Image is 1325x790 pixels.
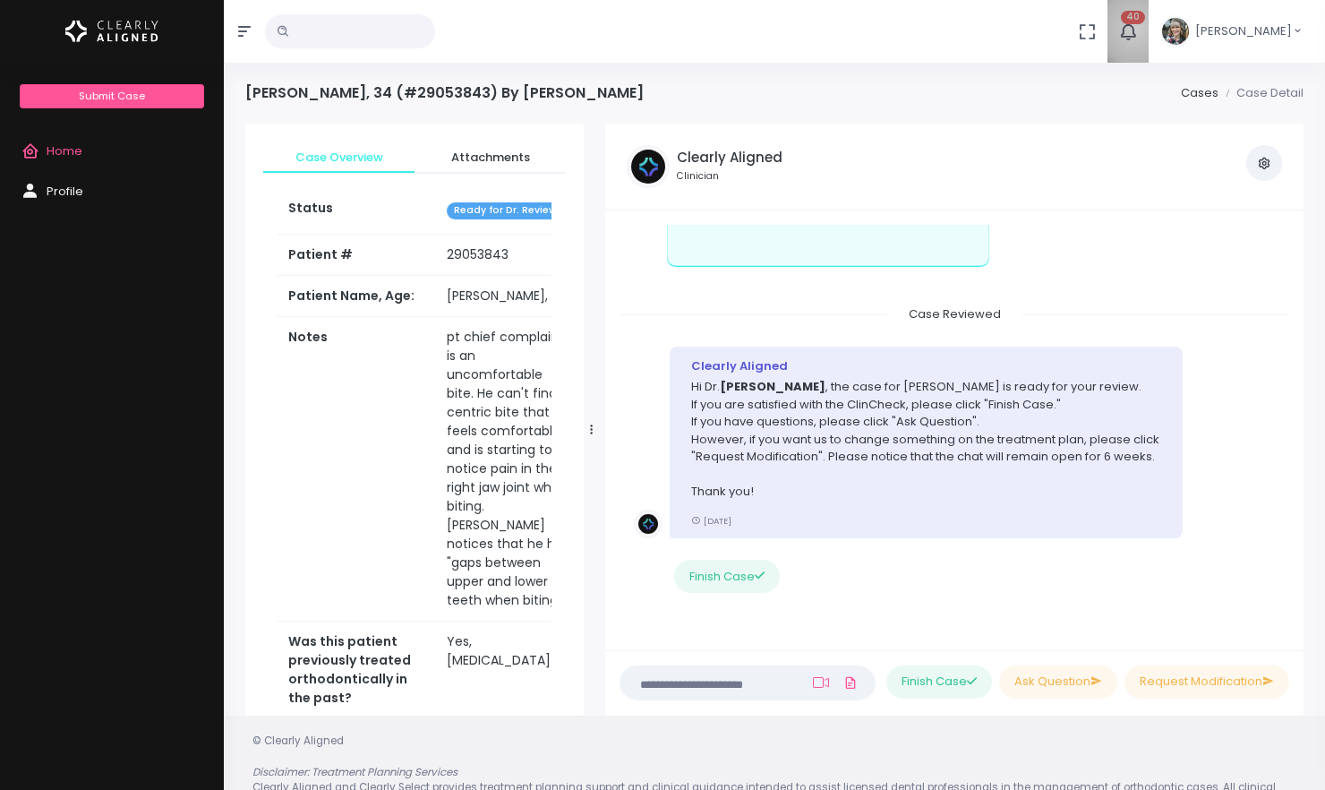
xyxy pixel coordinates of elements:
[278,149,400,167] span: Case Overview
[720,378,825,395] b: [PERSON_NAME]
[252,765,457,779] em: Disclaimer: Treatment Planning Services
[677,169,782,184] small: Clinician
[674,560,780,593] button: Finish Case
[691,357,1161,375] div: Clearly Aligned
[278,234,436,276] th: Patient #
[1124,665,1289,699] button: Request Modification
[1195,22,1292,40] span: [PERSON_NAME]
[20,84,203,108] a: Submit Case
[691,378,1161,501] p: Hi Dr. , the case for [PERSON_NAME] is ready for your review. If you are satisfied with the ClinC...
[65,13,158,50] img: Logo Horizontal
[691,515,731,527] small: [DATE]
[1121,11,1145,24] span: 40
[429,149,551,167] span: Attachments
[436,276,582,317] td: [PERSON_NAME], 34
[278,188,436,234] th: Status
[1159,15,1192,47] img: Header Avatar
[245,124,584,736] div: scrollable content
[436,235,582,276] td: 29053843
[887,300,1022,328] span: Case Reviewed
[436,317,582,622] td: pt chief complaint is an uncomfortable bite. He can't find a centric bite that feels comfortable ...
[677,150,782,166] h5: Clearly Aligned
[436,622,582,719] td: Yes, [MEDICAL_DATA]
[278,622,436,719] th: Was this patient previously treated orthodontically in the past?
[447,202,564,219] span: Ready for Dr. Review
[47,183,83,200] span: Profile
[1181,84,1218,101] a: Cases
[809,675,833,690] a: Add Loom Video
[79,89,145,103] span: Submit Case
[620,225,1289,632] div: scrollable content
[840,666,861,699] a: Add Files
[245,84,644,101] h4: [PERSON_NAME], 34 (#29053843) By [PERSON_NAME]
[999,665,1117,699] button: Ask Question
[1218,84,1304,102] li: Case Detail
[278,276,436,317] th: Patient Name, Age:
[278,317,436,622] th: Notes
[886,665,992,699] button: Finish Case
[47,142,82,159] span: Home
